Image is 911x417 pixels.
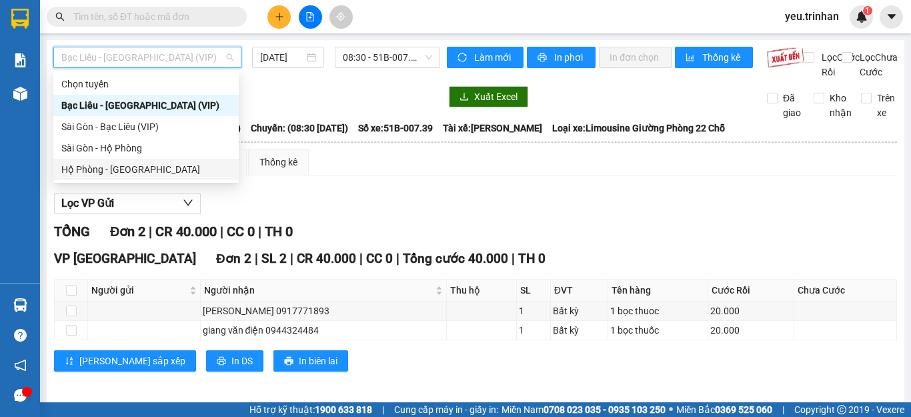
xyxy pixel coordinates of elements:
[519,304,548,318] div: 1
[91,283,187,298] span: Người gửi
[227,224,255,240] span: CC 0
[249,402,372,417] span: Hỗ trợ kỹ thuật:
[61,77,231,91] div: Chọn tuyến
[544,404,666,415] strong: 0708 023 035 - 0935 103 250
[358,121,433,135] span: Số xe: 51B-007.39
[599,47,672,68] button: In đơn chọn
[65,356,74,367] span: sort-ascending
[710,323,792,338] div: 20.000
[447,47,524,68] button: syncLàm mới
[512,251,515,266] span: |
[54,193,201,214] button: Lọc VP Gửi
[53,95,239,116] div: Bạc Liêu - Sài Gòn (VIP)
[702,50,742,65] span: Thống kê
[343,47,432,67] span: 08:30 - 51B-007.39
[686,53,697,63] span: bar-chart
[610,304,706,318] div: 1 bọc thuoc
[203,323,444,338] div: giang văn điện 0944324484
[6,29,254,63] li: [STREET_ADDRESS][PERSON_NAME]
[149,224,152,240] span: |
[11,9,29,29] img: logo-vxr
[865,6,870,15] span: 1
[73,9,231,24] input: Tìm tên, số ĐT hoặc mã đơn
[61,195,114,212] span: Lọc VP Gửi
[854,50,900,79] span: Lọc Chưa Cước
[299,5,322,29] button: file-add
[204,283,433,298] span: Người nhận
[403,251,508,266] span: Tổng cước 40.000
[61,119,231,134] div: Sài Gòn - Bạc Liêu (VIP)
[110,224,145,240] span: Đơn 2
[676,402,772,417] span: Miền Bắc
[77,9,144,25] b: TRÍ NHÂN
[517,280,551,302] th: SL
[552,121,725,135] span: Loại xe: Limousine Giường Phòng 22 Chỗ
[710,304,792,318] div: 20.000
[886,11,898,23] span: caret-down
[14,389,27,402] span: message
[774,8,850,25] span: yeu.trinhan
[447,280,517,302] th: Thu hộ
[382,402,384,417] span: |
[669,407,673,412] span: ⚪️
[231,354,253,368] span: In DS
[553,304,606,318] div: Bất kỳ
[265,224,293,240] span: TH 0
[61,47,233,67] span: Bạc Liêu - Sài Gòn (VIP)
[502,402,666,417] span: Miền Nam
[299,354,337,368] span: In biên lai
[551,280,608,302] th: ĐVT
[258,224,261,240] span: |
[13,53,27,67] img: solution-icon
[519,323,548,338] div: 1
[284,356,293,367] span: printer
[14,329,27,342] span: question-circle
[261,251,287,266] span: SL 2
[220,224,223,240] span: |
[794,280,897,302] th: Chưa Cước
[336,12,345,21] span: aim
[273,350,348,372] button: printerIn biên lai
[708,280,794,302] th: Cước Rồi
[366,251,393,266] span: CC 0
[608,280,708,302] th: Tên hàng
[872,91,900,120] span: Trên xe
[837,405,846,414] span: copyright
[61,162,231,177] div: Hộ Phòng - [GEOGRAPHIC_DATA]
[824,91,857,120] span: Kho nhận
[203,304,444,318] div: [PERSON_NAME] 0917771893
[538,53,549,63] span: printer
[77,32,87,43] span: environment
[275,12,284,21] span: plus
[255,251,258,266] span: |
[297,251,356,266] span: CR 40.000
[778,91,806,120] span: Đã giao
[315,404,372,415] strong: 1900 633 818
[782,402,784,417] span: |
[715,404,772,415] strong: 0369 525 060
[53,73,239,95] div: Chọn tuyến
[610,323,706,338] div: 1 bọc thuốc
[527,47,596,68] button: printerIn phơi
[77,65,87,76] span: phone
[14,359,27,372] span: notification
[54,224,90,240] span: TỔNG
[856,11,868,23] img: icon-new-feature
[675,47,753,68] button: bar-chartThống kê
[443,121,542,135] span: Tài xế: [PERSON_NAME]
[53,159,239,180] div: Hộ Phòng - Sài Gòn
[474,50,513,65] span: Làm mới
[61,141,231,155] div: Sài Gòn - Hộ Phòng
[474,89,518,104] span: Xuất Excel
[259,155,297,169] div: Thống kê
[54,251,196,266] span: VP [GEOGRAPHIC_DATA]
[55,12,65,21] span: search
[553,323,606,338] div: Bất kỳ
[267,5,291,29] button: plus
[880,5,903,29] button: caret-down
[329,5,353,29] button: aim
[251,121,348,135] span: Chuyến: (08:30 [DATE])
[458,53,469,63] span: sync
[816,50,862,79] span: Lọc Cước Rồi
[449,86,528,107] button: downloadXuất Excel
